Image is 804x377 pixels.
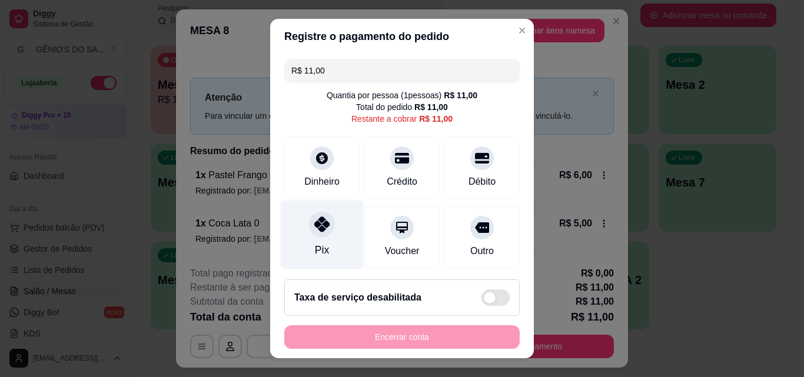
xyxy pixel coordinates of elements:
[385,244,420,258] div: Voucher
[294,291,421,305] h2: Taxa de serviço desabilitada
[419,113,453,125] div: R$ 11,00
[315,242,329,258] div: Pix
[327,89,477,101] div: Quantia por pessoa ( 1 pessoas)
[304,175,340,189] div: Dinheiro
[513,21,531,40] button: Close
[291,59,513,82] input: Ex.: hambúrguer de cordeiro
[414,101,448,113] div: R$ 11,00
[351,113,453,125] div: Restante a cobrar
[444,89,477,101] div: R$ 11,00
[470,244,494,258] div: Outro
[270,19,534,54] header: Registre o pagamento do pedido
[387,175,417,189] div: Crédito
[356,101,448,113] div: Total do pedido
[469,175,496,189] div: Débito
